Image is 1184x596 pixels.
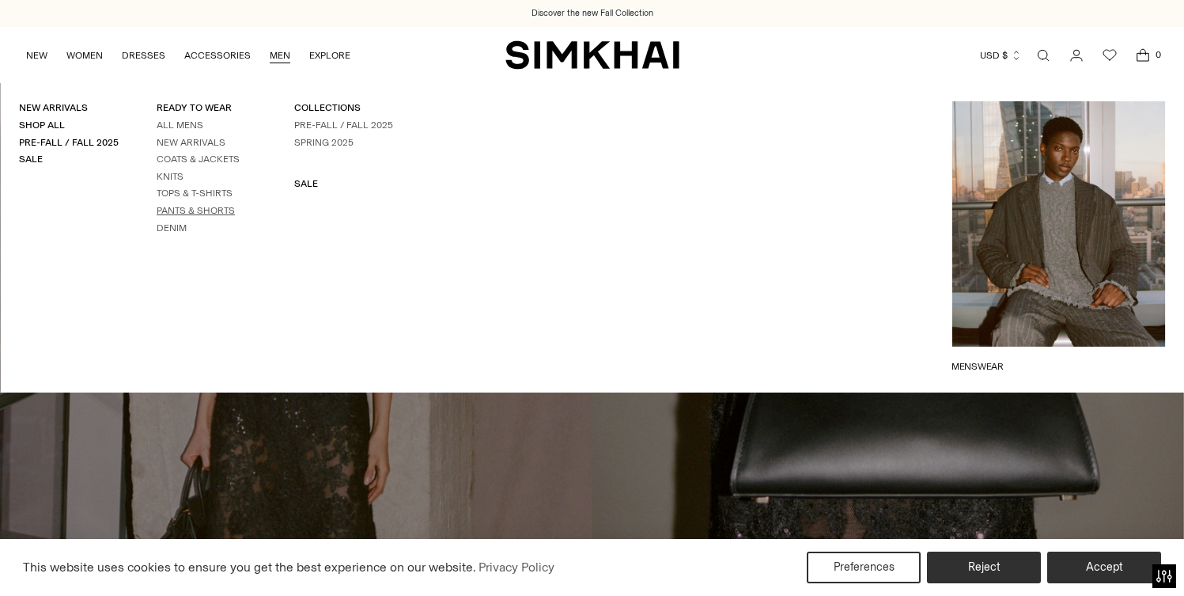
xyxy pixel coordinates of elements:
a: Open cart modal [1127,40,1159,71]
a: Go to the account page [1061,40,1092,71]
span: This website uses cookies to ensure you get the best experience on our website. [23,560,476,575]
a: EXPLORE [309,38,350,73]
a: Discover the new Fall Collection [531,7,653,20]
button: Preferences [807,552,921,583]
span: 0 [1151,47,1165,62]
a: ACCESSORIES [184,38,251,73]
button: Reject [927,552,1041,583]
a: SIMKHAI [505,40,679,70]
button: USD $ [980,38,1022,73]
a: MEN [270,38,290,73]
a: WOMEN [66,38,103,73]
a: Wishlist [1094,40,1125,71]
a: NEW [26,38,47,73]
a: DRESSES [122,38,165,73]
a: Open search modal [1027,40,1059,71]
a: Privacy Policy (opens in a new tab) [476,556,557,579]
button: Accept [1047,552,1161,583]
